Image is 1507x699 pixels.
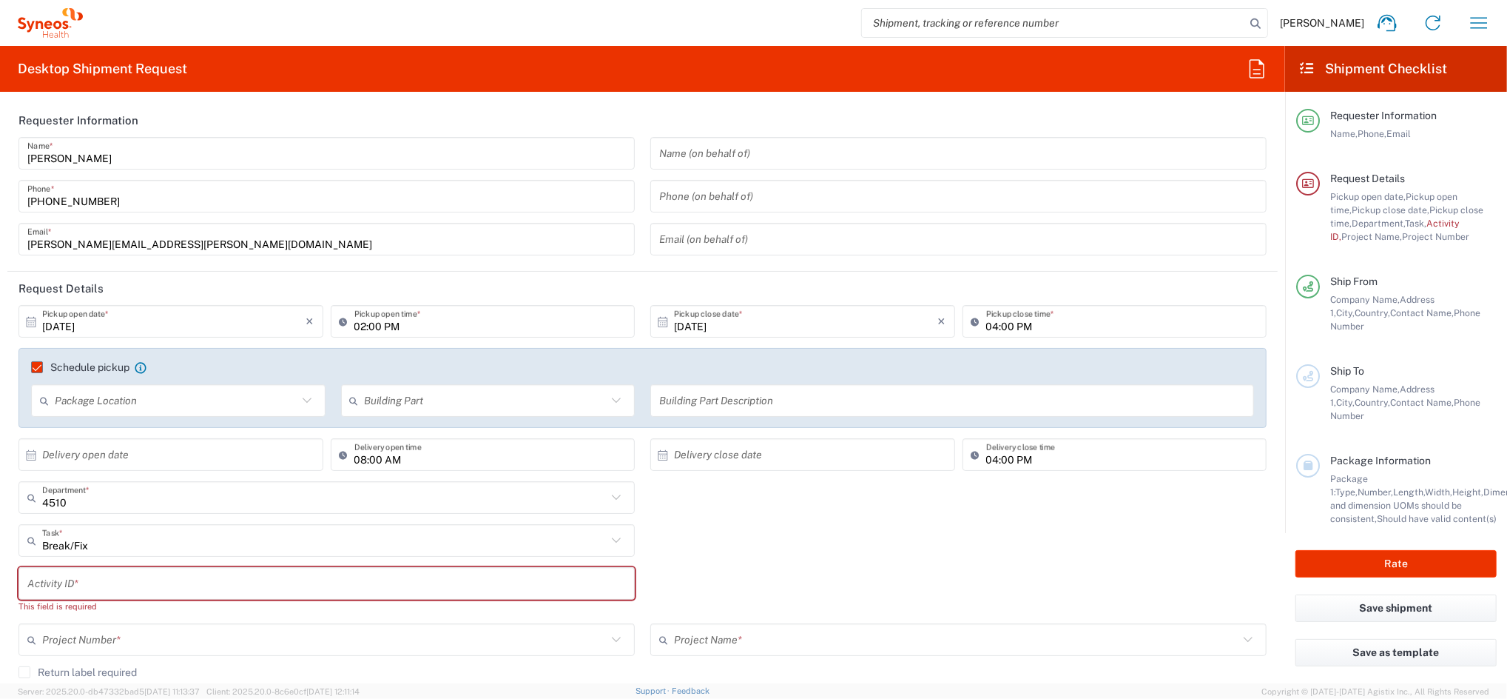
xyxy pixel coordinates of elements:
h2: Requester Information [18,113,138,128]
span: [DATE] 12:11:14 [306,687,360,696]
a: Feedback [672,686,709,695]
span: Type, [1335,486,1358,498]
h2: Desktop Shipment Request [18,60,187,78]
span: Company Name, [1330,294,1400,305]
span: Email [1386,128,1411,139]
label: Return label required [18,666,137,678]
span: Height, [1452,486,1483,498]
div: This field is required [18,600,635,613]
span: Pickup close date, [1352,204,1429,215]
a: Support [635,686,672,695]
span: Copyright © [DATE]-[DATE] Agistix Inc., All Rights Reserved [1261,685,1489,698]
button: Rate [1295,550,1497,578]
input: Shipment, tracking or reference number [862,9,1245,37]
span: Width, [1425,486,1452,498]
span: Server: 2025.20.0-db47332bad5 [18,687,200,696]
span: Country, [1355,307,1390,318]
button: Save as template [1295,639,1497,666]
span: Client: 2025.20.0-8c6e0cf [206,687,360,696]
h2: Shipment Checklist [1298,60,1448,78]
label: Schedule pickup [31,361,129,373]
span: Ship To [1330,365,1364,377]
span: Phone, [1358,128,1386,139]
span: City, [1336,307,1355,318]
span: Ship From [1330,275,1378,287]
span: Task, [1405,218,1426,229]
span: Pickup open date, [1330,191,1406,202]
span: Should have valid content(s) [1377,513,1497,524]
span: Number, [1358,486,1393,498]
i: × [306,310,314,333]
span: Company Name, [1330,384,1400,395]
button: Save shipment [1295,595,1497,622]
span: Package 1: [1330,473,1368,498]
span: Package Information [1330,455,1431,466]
span: City, [1336,397,1355,408]
span: Requester Information [1330,110,1437,121]
span: [PERSON_NAME] [1280,16,1364,30]
span: Name, [1330,128,1358,139]
span: Project Name, [1341,231,1402,242]
h2: Request Details [18,281,104,296]
span: [DATE] 11:13:37 [144,687,200,696]
span: Request Details [1330,173,1405,184]
i: × [938,310,946,333]
span: Contact Name, [1390,397,1454,408]
span: Project Number [1402,231,1469,242]
span: Department, [1352,218,1405,229]
span: Contact Name, [1390,307,1454,318]
span: Length, [1393,486,1425,498]
span: Country, [1355,397,1390,408]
